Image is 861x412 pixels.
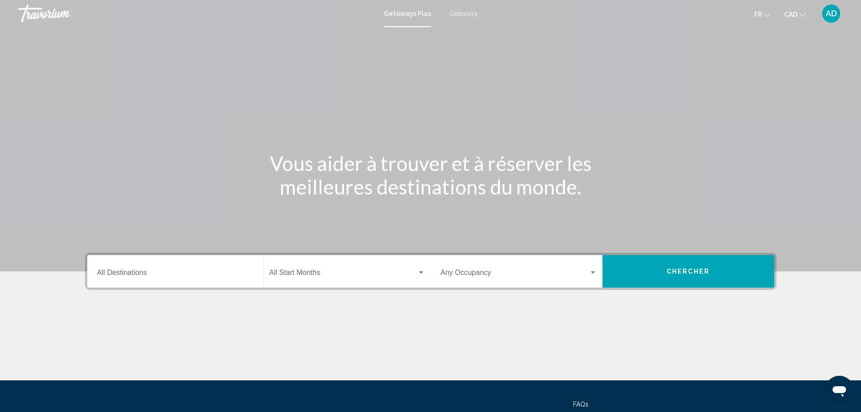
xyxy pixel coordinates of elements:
a: Travorium [18,5,375,23]
div: Search widget [87,255,774,288]
span: AD [826,9,837,18]
a: Getaways [449,10,478,17]
h1: Vous aider à trouver et à réserver les meilleures destinations du monde. [261,152,600,199]
a: Getaways Plus [384,10,431,17]
iframe: Bouton de lancement de la fenêtre de messagerie [825,376,854,405]
button: Chercher [602,255,774,288]
span: Chercher [667,268,710,275]
a: FAQs [573,401,588,408]
span: fr [754,11,762,18]
button: Change currency [784,8,806,21]
button: User Menu [819,4,843,23]
button: Change language [754,8,771,21]
span: CAD [784,11,797,18]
